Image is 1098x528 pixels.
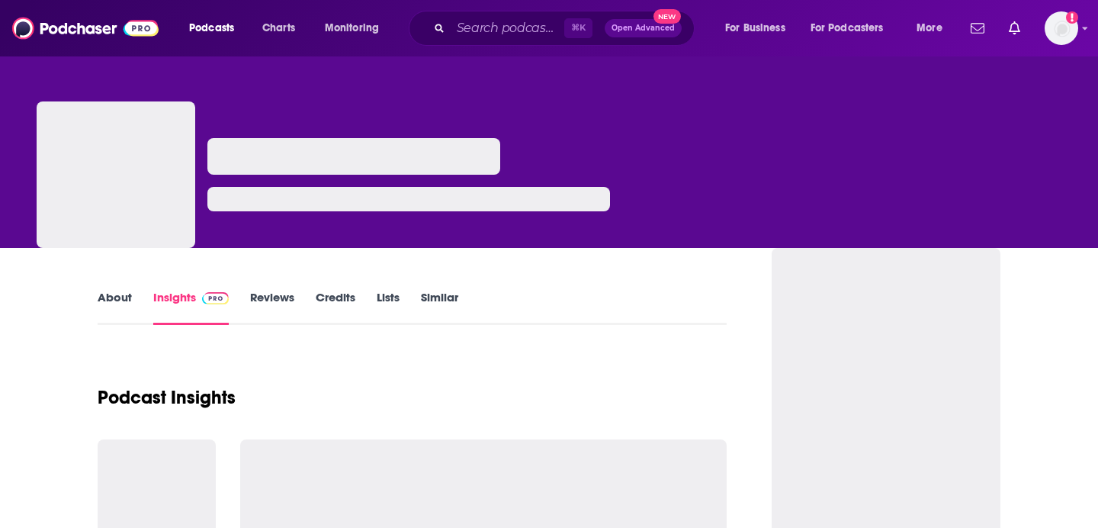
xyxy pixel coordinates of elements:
[811,18,884,39] span: For Podcasters
[250,290,294,325] a: Reviews
[1045,11,1078,45] span: Logged in as FIREPodchaser25
[714,16,804,40] button: open menu
[189,18,234,39] span: Podcasts
[801,16,906,40] button: open menu
[917,18,942,39] span: More
[314,16,399,40] button: open menu
[377,290,400,325] a: Lists
[1045,11,1078,45] button: Show profile menu
[725,18,785,39] span: For Business
[564,18,592,38] span: ⌘ K
[12,14,159,43] img: Podchaser - Follow, Share and Rate Podcasts
[1003,15,1026,41] a: Show notifications dropdown
[423,11,709,46] div: Search podcasts, credits, & more...
[1066,11,1078,24] svg: Add a profile image
[906,16,962,40] button: open menu
[316,290,355,325] a: Credits
[325,18,379,39] span: Monitoring
[202,292,229,304] img: Podchaser Pro
[153,290,229,325] a: InsightsPodchaser Pro
[421,290,458,325] a: Similar
[98,386,236,409] h1: Podcast Insights
[965,15,990,41] a: Show notifications dropdown
[262,18,295,39] span: Charts
[605,19,682,37] button: Open AdvancedNew
[98,290,132,325] a: About
[178,16,254,40] button: open menu
[451,16,564,40] input: Search podcasts, credits, & more...
[653,9,681,24] span: New
[252,16,304,40] a: Charts
[1045,11,1078,45] img: User Profile
[612,24,675,32] span: Open Advanced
